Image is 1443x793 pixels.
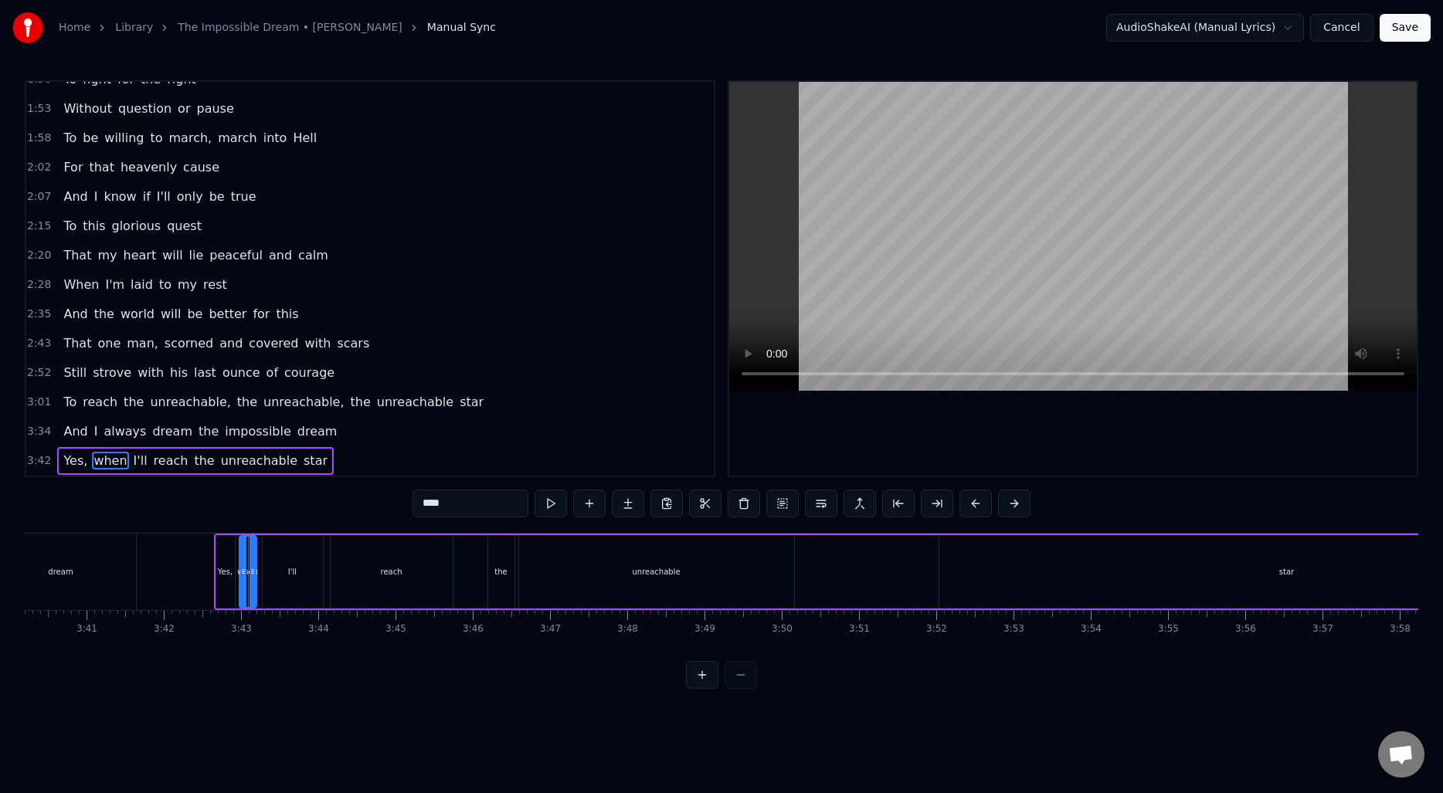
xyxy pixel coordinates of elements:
[540,623,561,635] div: 3:47
[463,623,484,635] div: 3:46
[208,188,226,205] span: be
[188,246,205,264] span: lie
[1003,623,1024,635] div: 3:53
[148,129,164,147] span: to
[62,188,89,205] span: And
[152,452,190,469] span: reach
[1235,623,1256,635] div: 3:56
[175,188,205,205] span: only
[62,246,93,264] span: That
[262,393,345,411] span: unreachable,
[1312,623,1333,635] div: 3:57
[27,130,51,146] span: 1:58
[1081,623,1102,635] div: 3:54
[122,246,158,264] span: heart
[458,393,485,411] span: star
[27,453,51,469] span: 3:42
[197,422,220,440] span: the
[122,393,145,411] span: the
[288,566,297,578] div: I'll
[1378,731,1424,778] div: Open chat
[617,623,638,635] div: 3:48
[62,422,89,440] span: And
[62,217,78,235] span: To
[291,129,318,147] span: Hell
[632,566,680,578] div: unreachable
[161,246,184,264] span: will
[168,364,189,381] span: his
[12,12,43,43] img: youka
[297,246,330,264] span: calm
[218,334,244,352] span: and
[251,305,271,323] span: for
[151,422,194,440] span: dream
[385,623,406,635] div: 3:45
[27,307,51,322] span: 2:35
[380,566,402,578] div: reach
[163,334,215,352] span: scorned
[117,100,173,117] span: question
[132,452,149,469] span: I'll
[218,566,233,578] div: Yes,
[274,305,300,323] span: this
[93,422,100,440] span: I
[59,20,90,36] a: Home
[91,364,133,381] span: strove
[119,158,178,176] span: heavenly
[223,422,293,440] span: impossible
[62,452,89,469] span: Yes,
[92,452,128,469] span: when
[62,305,89,323] span: And
[27,395,51,410] span: 3:01
[96,246,118,264] span: my
[93,305,116,323] span: the
[96,334,122,352] span: one
[694,623,715,635] div: 3:49
[308,623,329,635] div: 3:44
[247,334,300,352] span: covered
[81,217,107,235] span: this
[849,623,870,635] div: 3:51
[176,276,199,293] span: my
[102,188,138,205] span: know
[110,217,163,235] span: glorious
[27,424,51,439] span: 3:34
[1279,566,1294,578] div: star
[296,422,339,440] span: dream
[195,100,235,117] span: pause
[208,246,264,264] span: peaceful
[62,100,114,117] span: Without
[178,20,402,36] a: The Impossible Dream • [PERSON_NAME]
[141,188,152,205] span: if
[154,623,175,635] div: 3:42
[236,393,259,411] span: the
[148,393,232,411] span: unreachable,
[494,566,507,578] div: the
[76,623,97,635] div: 3:41
[81,129,100,147] span: be
[87,158,116,176] span: that
[302,452,329,469] span: star
[231,623,252,635] div: 3:43
[125,334,160,352] span: man,
[155,188,172,205] span: I'll
[62,334,93,352] span: That
[159,305,182,323] span: will
[62,129,78,147] span: To
[27,219,51,234] span: 2:15
[262,129,289,147] span: into
[335,334,371,352] span: scars
[168,129,214,147] span: march,
[104,276,126,293] span: I'm
[62,276,100,293] span: When
[62,393,78,411] span: To
[267,246,294,264] span: and
[27,277,51,293] span: 2:28
[27,160,51,175] span: 2:02
[102,422,148,440] span: always
[103,129,145,147] span: willing
[182,158,221,176] span: cause
[265,364,280,381] span: of
[165,217,203,235] span: quest
[27,189,51,205] span: 2:07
